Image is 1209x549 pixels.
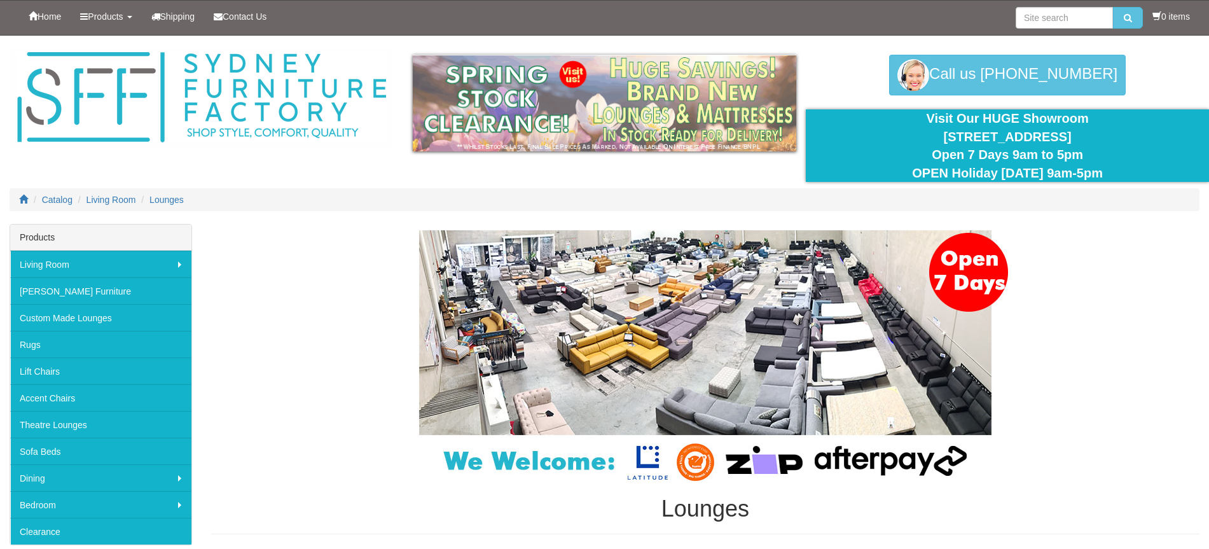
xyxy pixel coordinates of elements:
a: Products [71,1,141,32]
a: Lounges [149,195,184,205]
a: Contact Us [204,1,276,32]
a: Rugs [10,331,191,358]
a: Bedroom [10,491,191,518]
a: Sofa Beds [10,438,191,464]
a: Living Room [86,195,136,205]
input: Site search [1016,7,1113,29]
a: [PERSON_NAME] Furniture [10,277,191,304]
span: Products [88,11,123,22]
img: Lounges [387,230,1023,483]
a: Lift Chairs [10,358,191,384]
img: spring-sale.gif [413,55,797,151]
img: Sydney Furniture Factory [11,48,392,147]
div: Visit Our HUGE Showroom [STREET_ADDRESS] Open 7 Days 9am to 5pm OPEN Holiday [DATE] 9am-5pm [815,109,1199,182]
a: Living Room [10,251,191,277]
h1: Lounges [211,496,1199,522]
span: Home [38,11,61,22]
span: Shipping [160,11,195,22]
a: Home [19,1,71,32]
a: Clearance [10,518,191,545]
a: Accent Chairs [10,384,191,411]
li: 0 items [1152,10,1190,23]
a: Catalog [42,195,73,205]
a: Custom Made Lounges [10,304,191,331]
div: Products [10,225,191,251]
a: Dining [10,464,191,491]
a: Theatre Lounges [10,411,191,438]
span: Contact Us [223,11,266,22]
a: Shipping [142,1,205,32]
